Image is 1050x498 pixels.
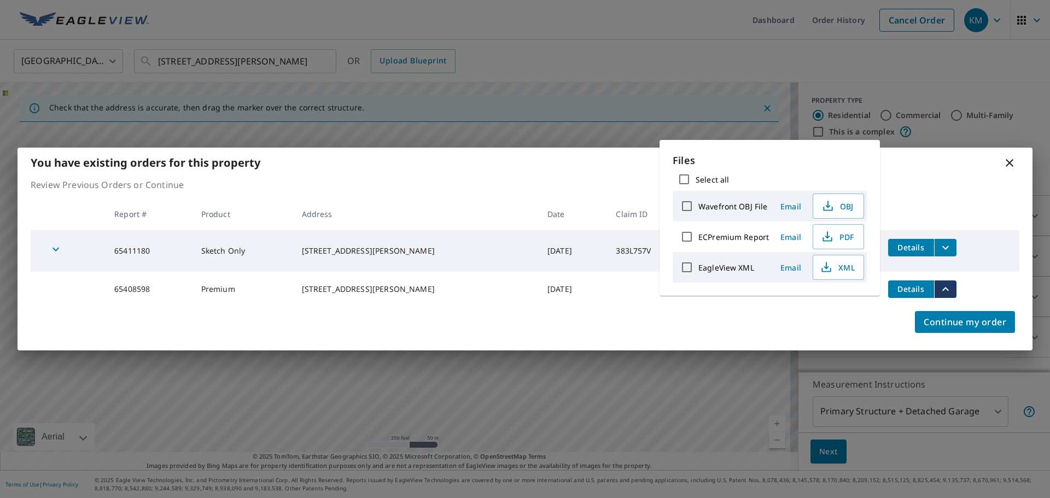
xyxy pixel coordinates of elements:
[673,153,867,168] p: Files
[192,198,293,230] th: Product
[698,262,754,273] label: EagleView XML
[539,230,608,272] td: [DATE]
[302,245,530,256] div: [STREET_ADDRESS][PERSON_NAME]
[539,198,608,230] th: Date
[192,272,293,307] td: Premium
[895,284,927,294] span: Details
[773,198,808,215] button: Email
[698,201,767,212] label: Wavefront OBJ File
[31,155,260,170] b: You have existing orders for this property
[813,224,864,249] button: PDF
[915,311,1015,333] button: Continue my order
[934,239,956,256] button: filesDropdownBtn-65411180
[773,259,808,276] button: Email
[888,280,934,298] button: detailsBtn-65408598
[778,262,804,273] span: Email
[778,232,804,242] span: Email
[539,272,608,307] td: [DATE]
[607,230,693,272] td: 383L757V
[31,178,1019,191] p: Review Previous Orders or Continue
[698,232,769,242] label: ECPremium Report
[813,255,864,280] button: XML
[924,314,1006,330] span: Continue my order
[607,198,693,230] th: Claim ID
[820,230,855,243] span: PDF
[888,239,934,256] button: detailsBtn-65411180
[192,230,293,272] td: Sketch Only
[895,242,927,253] span: Details
[778,201,804,212] span: Email
[106,230,192,272] td: 65411180
[820,200,855,213] span: OBJ
[820,261,855,274] span: XML
[696,174,729,185] label: Select all
[106,198,192,230] th: Report #
[773,229,808,245] button: Email
[106,272,192,307] td: 65408598
[293,198,539,230] th: Address
[302,284,530,295] div: [STREET_ADDRESS][PERSON_NAME]
[813,194,864,219] button: OBJ
[934,280,956,298] button: filesDropdownBtn-65408598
